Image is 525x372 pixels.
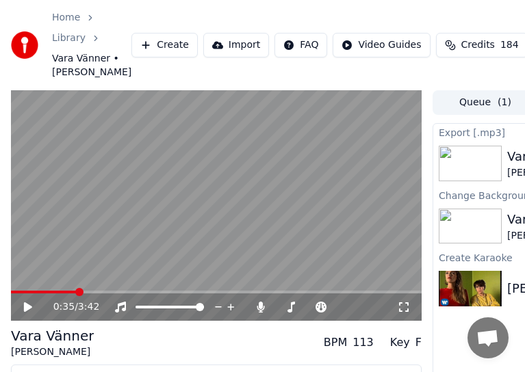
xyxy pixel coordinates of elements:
button: Import [203,33,269,57]
img: youka [11,31,38,59]
span: Credits [461,38,495,52]
div: / [53,300,86,314]
div: Vara Vänner [11,326,94,345]
div: [PERSON_NAME] [11,345,94,359]
div: BPM [324,334,347,351]
span: 0:35 [53,300,75,314]
button: Video Guides [333,33,430,57]
span: Vara Vänner • [PERSON_NAME] [52,52,131,79]
a: Library [52,31,86,45]
span: 184 [500,38,519,52]
a: Öppna chatt [468,317,509,358]
a: Home [52,11,80,25]
button: FAQ [274,33,327,57]
span: 3:42 [78,300,99,314]
div: F [415,334,422,351]
div: 113 [353,334,374,351]
div: Key [390,334,410,351]
span: ( 1 ) [498,96,511,109]
nav: breadcrumb [52,11,131,79]
button: Create [131,33,198,57]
